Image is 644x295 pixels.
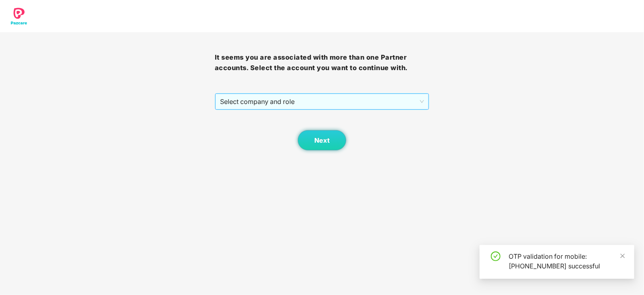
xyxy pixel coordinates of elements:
div: OTP validation for mobile: [PHONE_NUMBER] successful [509,251,625,271]
h3: It seems you are associated with more than one Partner accounts. Select the account you want to c... [215,52,430,73]
button: Next [298,130,346,150]
span: Select company and role [220,94,424,109]
span: Next [314,137,330,144]
span: close [620,253,625,259]
span: check-circle [491,251,501,261]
